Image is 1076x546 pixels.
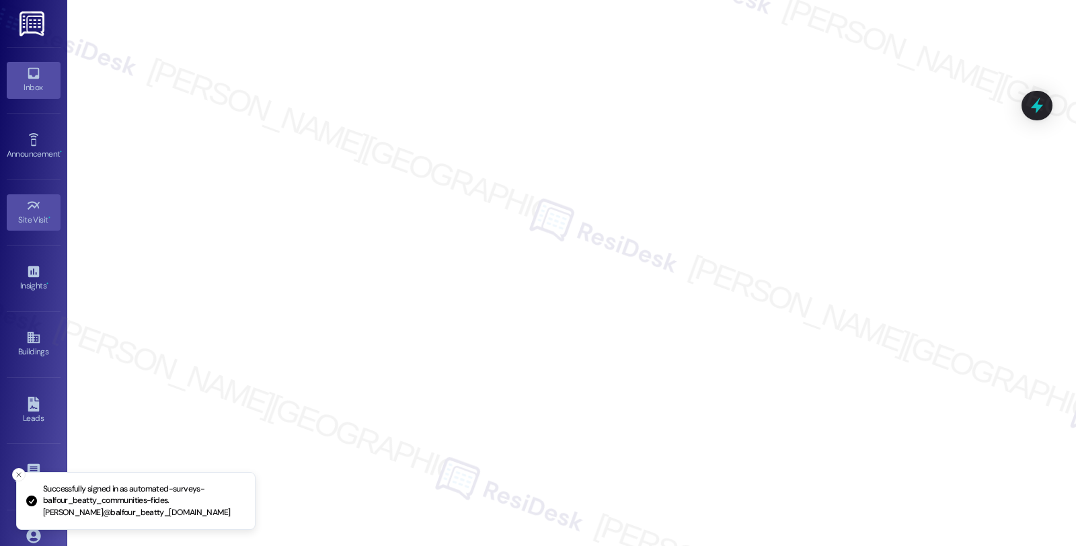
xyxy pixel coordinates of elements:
[12,468,26,481] button: Close toast
[7,260,61,297] a: Insights •
[7,459,61,495] a: Templates •
[46,279,48,288] span: •
[7,194,61,231] a: Site Visit •
[7,326,61,362] a: Buildings
[48,213,50,223] span: •
[7,62,61,98] a: Inbox
[60,147,62,157] span: •
[7,393,61,429] a: Leads
[20,11,47,36] img: ResiDesk Logo
[43,483,244,519] p: Successfully signed in as automated-surveys-balfour_beatty_communities-fides.[PERSON_NAME]@balfou...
